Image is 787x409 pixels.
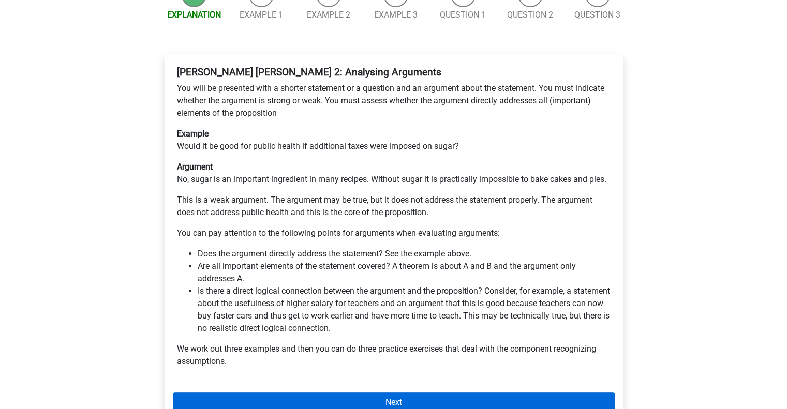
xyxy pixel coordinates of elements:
a: Question 1 [440,10,486,20]
a: Example 2 [307,10,350,20]
b: Example [177,129,209,139]
a: Explanation [167,10,221,20]
p: Would it be good for public health if additional taxes were imposed on sugar? [177,128,611,153]
p: We work out three examples and then you can do three practice exercises that deal with the compon... [177,343,611,368]
a: Question 2 [507,10,553,20]
li: Does the argument directly address the statement? See the example above. [198,248,611,260]
li: Is there a direct logical connection between the argument and the proposition? Consider, for exam... [198,285,611,335]
b: [PERSON_NAME] [PERSON_NAME] 2: Analysing Arguments [177,66,441,78]
p: You can pay attention to the following points for arguments when evaluating arguments: [177,227,611,239]
p: You will be presented with a shorter statement or a question and an argument about the statement.... [177,82,611,119]
a: Example 3 [374,10,418,20]
b: Argument [177,162,213,172]
p: This is a weak argument. The argument may be true, but it does not address the statement properly... [177,194,611,219]
p: No, sugar is an important ingredient in many recipes. Without sugar it is practically impossible ... [177,161,611,186]
li: Are all important elements of the statement covered? A theorem is about A and B and the argument ... [198,260,611,285]
a: Example 1 [240,10,283,20]
a: Question 3 [574,10,620,20]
